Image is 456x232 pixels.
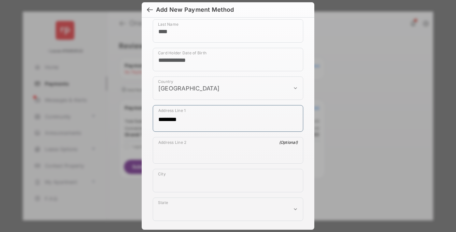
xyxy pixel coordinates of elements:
div: payment_method_screening[postal_addresses][addressLine2] [153,137,303,164]
div: payment_method_screening[postal_addresses][addressLine1] [153,105,303,132]
div: Add New Payment Method [156,6,234,13]
div: payment_method_screening[postal_addresses][administrativeArea] [153,198,303,221]
div: payment_method_screening[postal_addresses][locality] [153,169,303,192]
div: payment_method_screening[postal_addresses][country] [153,76,303,100]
